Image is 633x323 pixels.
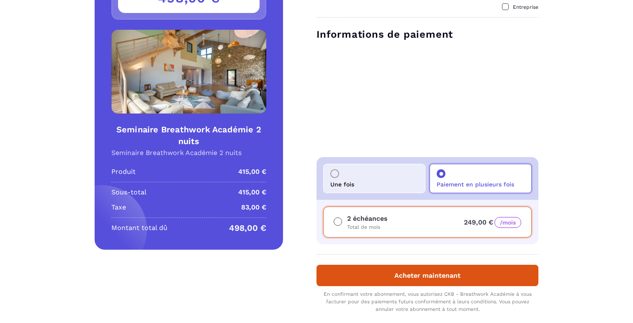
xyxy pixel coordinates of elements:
[229,223,266,233] p: 498,00 €
[347,224,388,230] p: Total de mois
[513,4,538,10] span: Entreprise
[238,187,266,197] p: 415,00 €
[111,124,266,147] h4: Seminaire Breathwork Académie 2 nuits
[111,149,266,157] p: Seminaire Breathwork Académie 2 nuits
[241,202,266,212] p: 83,00 €
[238,167,266,177] p: 415,00 €
[316,28,538,41] h3: Informations de paiement
[437,181,514,188] p: Paiement en plusieurs fois
[316,290,538,313] div: En confirmant votre abonnement, vous autorisez CKB - Breathwork Académie à vous facturer pour des...
[111,30,266,114] img: Product Image
[316,265,538,286] button: Acheter maintenant
[111,167,136,177] p: Produit
[494,217,521,228] span: /mois
[464,218,521,226] span: 249,00 €
[330,181,354,188] p: Une fois
[315,46,540,149] iframe: Cadre de saisie sécurisé pour le paiement
[347,214,388,224] p: 2 échéances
